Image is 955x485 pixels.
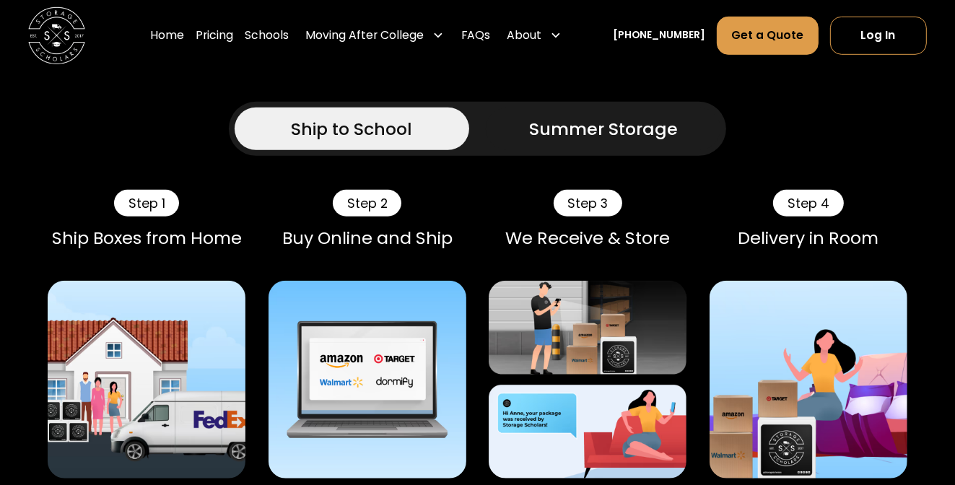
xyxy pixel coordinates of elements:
a: Pricing [196,16,233,56]
a: Home [150,16,184,56]
img: Storage Scholars main logo [28,7,85,64]
div: Buy Online and Ship [269,228,466,248]
div: Step 4 [773,190,843,217]
div: About [507,27,541,44]
a: FAQs [461,16,490,56]
div: Ship Boxes from Home [48,228,245,248]
div: Delivery in Room [710,228,907,248]
a: [PHONE_NUMBER] [613,28,705,43]
div: Moving After College [300,16,450,56]
a: Schools [245,16,289,56]
div: Moving After College [306,27,424,44]
div: Step 3 [554,190,622,217]
div: About [501,16,567,56]
a: Log In [830,17,927,55]
a: Get a Quote [717,17,819,55]
div: Summer Storage [529,116,678,141]
div: Ship to School [291,116,412,141]
div: We Receive & Store [489,228,686,248]
div: Step 2 [333,190,401,217]
div: Step 1 [114,190,179,217]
